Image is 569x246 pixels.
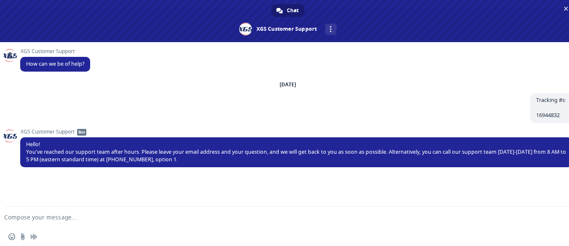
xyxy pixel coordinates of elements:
[20,48,90,54] span: XGS Customer Support
[325,24,337,35] div: More channels
[280,82,296,87] div: [DATE]
[26,60,84,67] span: How can we be of help?
[536,96,566,119] span: Tracking #s: 16944832
[271,4,305,17] div: Chat
[26,141,566,163] span: Hello! You've reached our support team after hours. Please leave your email address and your ques...
[30,233,37,240] span: Audio message
[77,129,86,136] span: Bot
[287,4,299,17] span: Chat
[4,214,544,221] textarea: Compose your message...
[8,233,15,240] span: Insert an emoji
[19,233,26,240] span: Send a file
